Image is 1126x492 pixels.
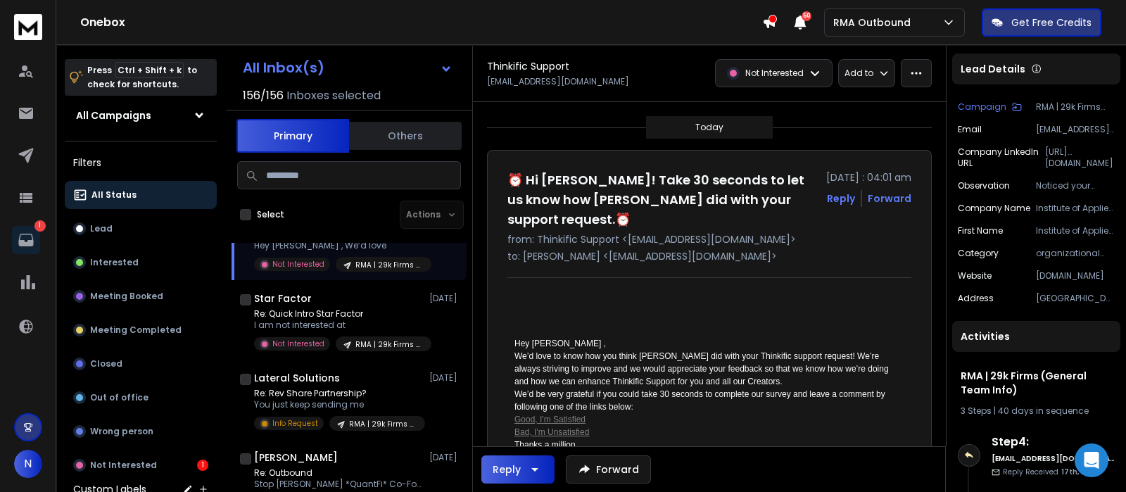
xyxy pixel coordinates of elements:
[90,291,163,302] p: Meeting Booked
[197,460,208,471] div: 1
[254,467,423,479] p: Re: Outbound
[254,388,423,399] p: Re: Rev Share Partnership?
[745,68,804,79] p: Not Interested
[952,321,1120,352] div: Activities
[827,191,855,206] button: Reply
[90,460,157,471] p: Not Interested
[65,215,217,243] button: Lead
[961,62,1025,76] p: Lead Details
[1036,124,1115,135] p: [EMAIL_ADDRESS][DOMAIN_NAME]
[232,53,464,82] button: All Inbox(s)
[90,324,182,336] p: Meeting Completed
[65,417,217,446] button: Wrong person
[90,257,139,268] p: Interested
[355,260,423,270] p: RMA | 29k Firms (General Team Info)
[507,249,911,263] p: to: [PERSON_NAME] <[EMAIL_ADDRESS][DOMAIN_NAME]>
[65,451,217,479] button: Not Interested1
[272,339,324,349] p: Not Interested
[481,455,555,484] button: Reply
[254,308,423,320] p: Re: Quick Intro Star Factor
[1036,225,1115,236] p: Institute of Applied Organizational Design & Transformation team
[958,101,1006,113] p: Campaign
[429,452,461,463] p: [DATE]
[243,87,284,104] span: 156 / 156
[355,339,423,350] p: RMA | 29k Firms (General Team Info)
[961,405,992,417] span: 3 Steps
[833,15,916,30] p: RMA Outbound
[65,248,217,277] button: Interested
[243,61,324,75] h1: All Inbox(s)
[1036,101,1115,113] p: RMA | 29k Firms (General Team Info)
[34,220,46,232] p: 1
[844,68,873,79] p: Add to
[566,455,651,484] button: Forward
[12,226,40,254] a: 1
[257,209,284,220] label: Select
[254,450,338,465] h1: [PERSON_NAME]
[514,427,589,437] a: Bad, I'm Unsatisfied
[958,270,992,282] p: Website
[1011,15,1092,30] p: Get Free Credits
[958,293,994,304] p: Address
[961,405,1112,417] div: |
[1061,467,1096,477] span: 17th, Aug
[14,14,42,40] img: logo
[65,181,217,209] button: All Status
[254,291,312,305] h1: Star Factor
[254,399,423,410] p: You just keep sending me
[429,372,461,384] p: [DATE]
[958,124,982,135] p: Email
[254,371,340,385] h1: Lateral Solutions
[958,248,999,259] p: category
[349,120,462,151] button: Others
[802,11,811,21] span: 50
[695,122,723,133] p: Today
[254,479,423,490] p: Stop [PERSON_NAME] *QuantFi* Co-Founder
[1075,443,1108,477] div: Open Intercom Messenger
[65,101,217,130] button: All Campaigns
[65,282,217,310] button: Meeting Booked
[1036,180,1115,191] p: Noticed your focus on teaching executives practical skills for successful organizational design a...
[868,191,911,206] div: Forward
[90,358,122,370] p: Closed
[14,450,42,478] button: N
[272,418,318,429] p: Info Request
[992,453,1115,464] h6: [EMAIL_ADDRESS][DOMAIN_NAME]
[1003,467,1096,477] p: Reply Received
[65,350,217,378] button: Closed
[1036,248,1115,259] p: organizational design consultancies
[429,293,461,304] p: [DATE]
[958,225,1003,236] p: First Name
[493,462,521,477] div: Reply
[514,415,586,424] a: Good, I'm Satisfied
[76,108,151,122] h1: All Campaigns
[998,405,1089,417] span: 40 days in sequence
[254,320,423,331] p: I am not interested at
[487,76,629,87] p: [EMAIL_ADDRESS][DOMAIN_NAME]
[958,203,1030,214] p: Company Name
[958,101,1022,113] button: Campaign
[958,146,1045,169] p: Company LinkedIn URL
[91,189,137,201] p: All Status
[1045,146,1115,169] p: [URL][DOMAIN_NAME]
[1036,270,1115,282] p: [DOMAIN_NAME]
[65,384,217,412] button: Out of office
[90,223,113,234] p: Lead
[65,153,217,172] h3: Filters
[80,14,762,31] h1: Onebox
[982,8,1101,37] button: Get Free Credits
[272,259,324,270] p: Not Interested
[65,316,217,344] button: Meeting Completed
[1036,203,1115,214] p: Institute of Applied Organizational Design & Transformation
[90,426,153,437] p: Wrong person
[286,87,381,104] h3: Inboxes selected
[514,388,893,413] p: We’d be very grateful if you could take 30 seconds to complete our survey and leave a comment by ...
[514,350,893,388] p: We’d love to know how you think [PERSON_NAME] did with your Thinkific support request! We’re alwa...
[349,419,417,429] p: RMA | 29k Firms (General Team Info)
[115,62,184,78] span: Ctrl + Shift + k
[514,337,893,350] p: Hey [PERSON_NAME] ,
[507,232,911,246] p: from: Thinkific Support <[EMAIL_ADDRESS][DOMAIN_NAME]>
